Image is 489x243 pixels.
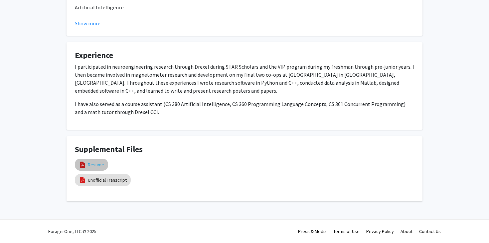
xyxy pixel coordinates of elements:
img: pdf_icon.png [79,161,86,168]
img: pdf_icon.png [79,176,86,184]
a: Terms of Use [333,228,360,234]
h4: Supplemental Files [75,145,414,154]
a: Press & Media [298,228,327,234]
iframe: Chat [5,213,28,238]
a: Unofficial Transcript [88,177,127,184]
a: Privacy Policy [366,228,394,234]
a: Resume [88,161,104,168]
p: I participated in neuroengineering research through Drexel during STAR Scholars and the VIP progr... [75,63,414,95]
button: Show more [75,19,100,27]
a: Contact Us [419,228,441,234]
p: I have also served as a course assistant (CS 380 Artificial Intelligence, CS 360 Programming Lang... [75,100,414,116]
div: ForagerOne, LLC © 2025 [48,220,96,243]
p: Artificial Intelligence [75,3,414,11]
a: About [401,228,412,234]
h4: Experience [75,51,414,60]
